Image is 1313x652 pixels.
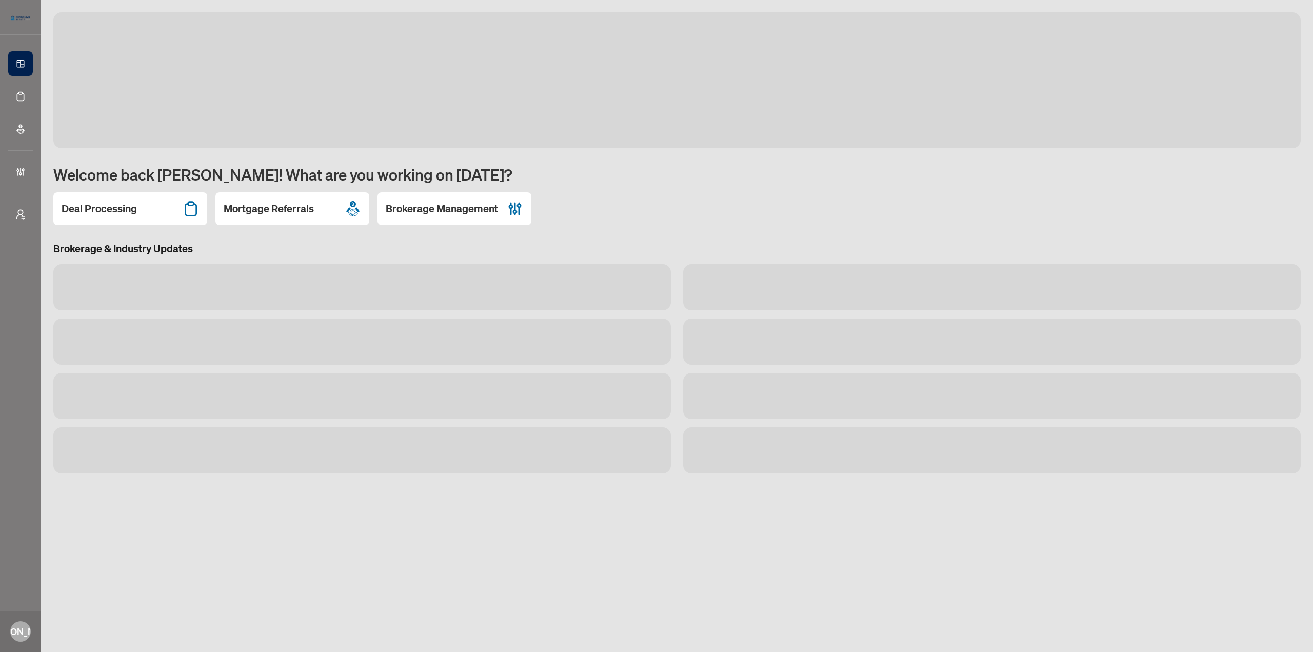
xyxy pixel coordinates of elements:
[53,165,1301,184] h1: Welcome back [PERSON_NAME]! What are you working on [DATE]?
[386,202,498,216] h2: Brokerage Management
[8,13,33,23] img: logo
[15,209,26,220] span: user-switch
[224,202,314,216] h2: Mortgage Referrals
[53,242,1301,256] h3: Brokerage & Industry Updates
[62,202,137,216] h2: Deal Processing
